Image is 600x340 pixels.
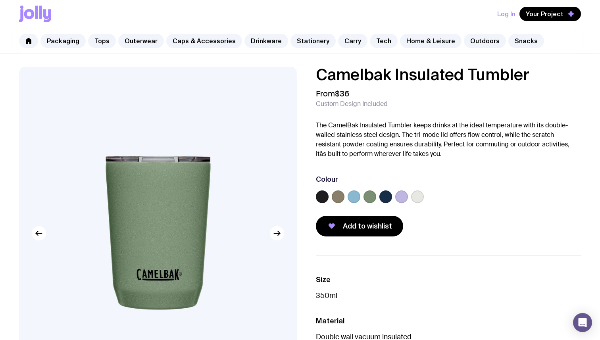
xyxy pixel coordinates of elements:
button: Your Project [519,7,581,21]
p: The CamelBak Insulated Tumbler keeps drinks at the ideal temperature with its double-walled stain... [316,121,581,159]
a: Tech [370,34,398,48]
a: Snacks [508,34,544,48]
a: Home & Leisure [400,34,462,48]
a: Outerwear [118,34,164,48]
a: Tops [88,34,116,48]
span: From [316,89,349,98]
a: Drinkware [244,34,288,48]
h3: Colour [316,175,338,184]
span: Your Project [526,10,563,18]
span: $36 [335,88,349,99]
a: Caps & Accessories [166,34,242,48]
h1: Camelbak Insulated Tumbler [316,67,581,83]
button: Log In [497,7,515,21]
p: 350ml [316,291,581,300]
h3: Size [316,275,581,284]
div: Open Intercom Messenger [573,313,592,332]
a: Stationery [290,34,336,48]
h3: Material [316,316,581,326]
span: Custom Design Included [316,100,388,108]
button: Add to wishlist [316,216,403,236]
a: Carry [338,34,367,48]
a: Outdoors [464,34,506,48]
span: Add to wishlist [343,221,392,231]
a: Packaging [40,34,86,48]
